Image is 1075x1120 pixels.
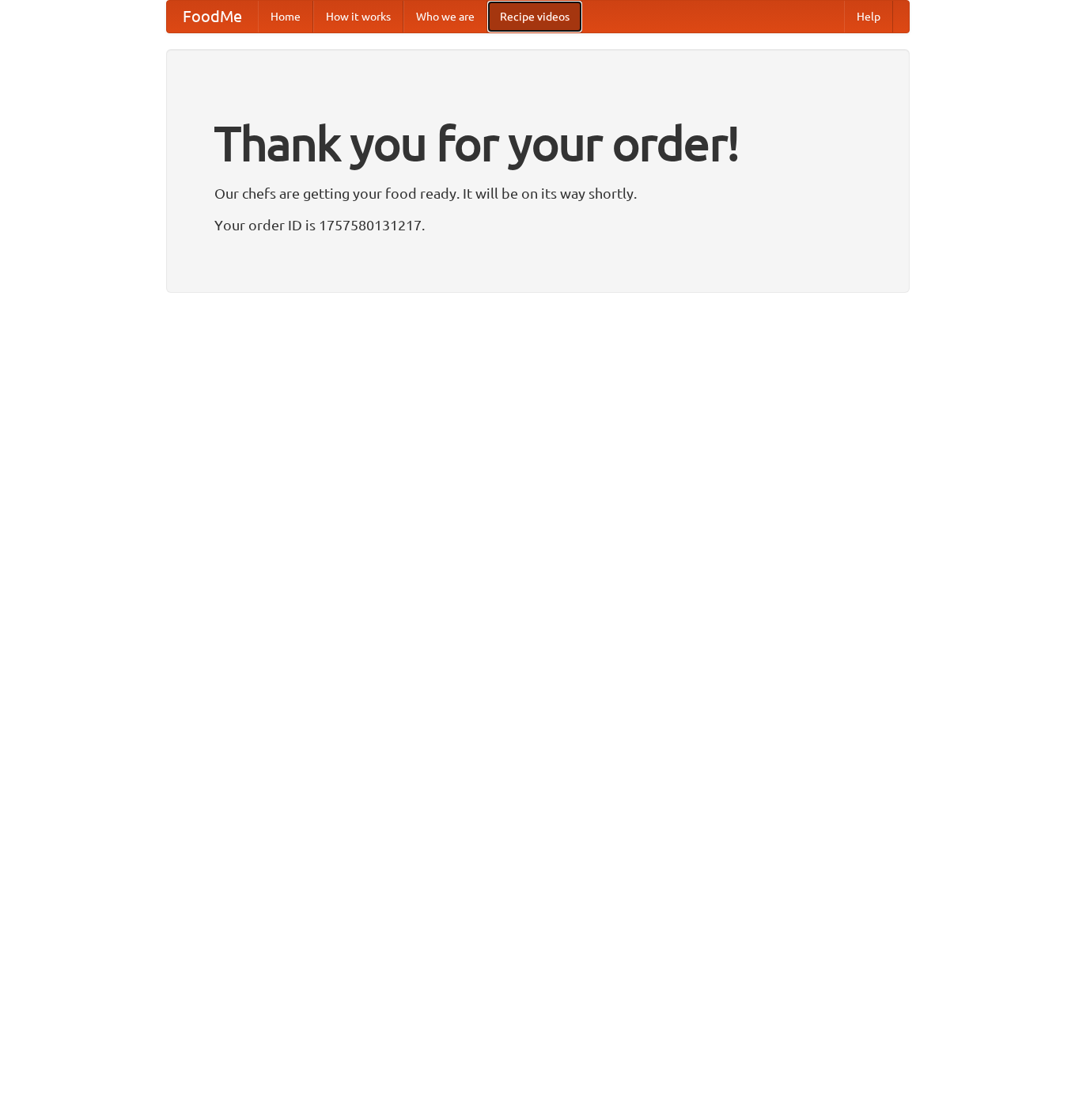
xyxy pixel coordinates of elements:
[167,1,258,32] a: FoodMe
[214,105,861,181] h1: Thank you for your order!
[313,1,403,32] a: How it works
[487,1,582,32] a: Recipe videos
[403,1,487,32] a: Who we are
[844,1,893,32] a: Help
[214,181,861,205] p: Our chefs are getting your food ready. It will be on its way shortly.
[258,1,313,32] a: Home
[214,213,861,237] p: Your order ID is 1757580131217.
